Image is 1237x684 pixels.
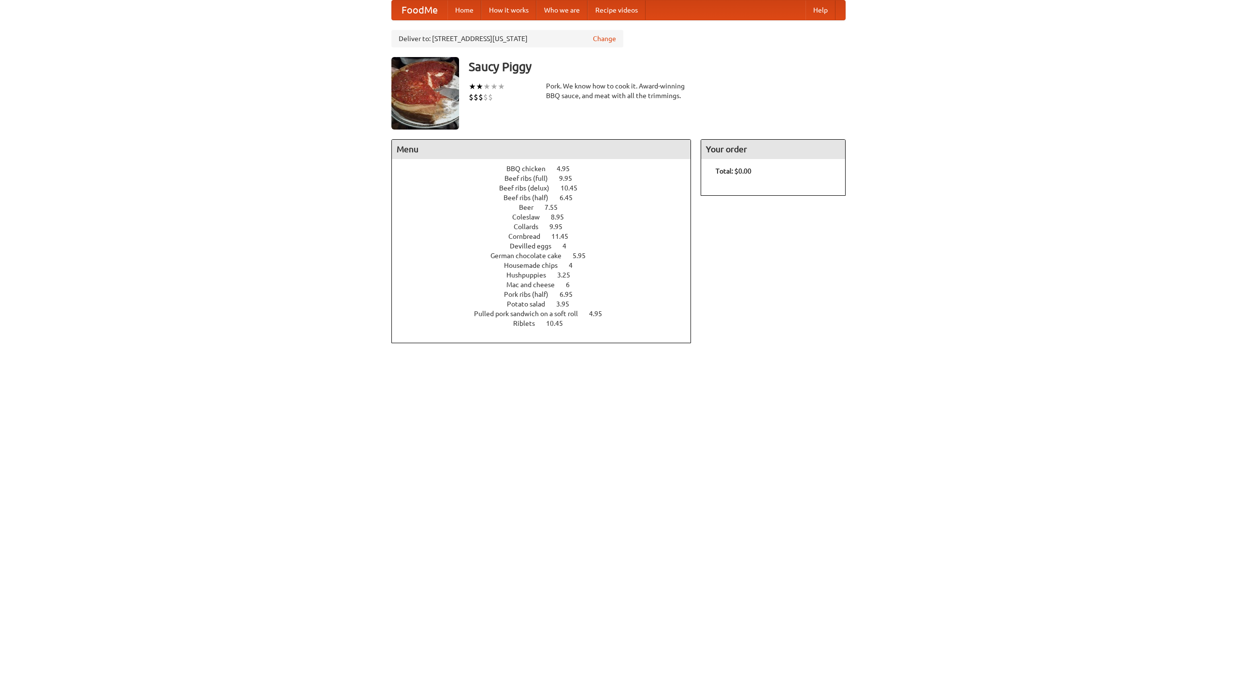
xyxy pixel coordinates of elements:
img: angular.jpg [391,57,459,130]
li: ★ [476,81,483,92]
a: Coleslaw 8.95 [512,213,582,221]
span: 11.45 [551,233,578,240]
span: 7.55 [545,204,567,211]
a: Change [593,34,616,44]
a: Housemade chips 4 [504,262,590,269]
li: ★ [490,81,498,92]
span: Cornbread [508,233,550,240]
span: Coleslaw [512,213,549,221]
span: 3.25 [557,271,580,279]
span: Potato salad [507,300,555,308]
span: 9.95 [549,223,572,231]
span: Beef ribs (full) [504,175,558,182]
span: Beer [519,204,543,211]
span: 6.95 [560,291,582,298]
a: Help [805,0,835,20]
a: FoodMe [392,0,447,20]
span: 6 [566,281,579,289]
div: Pork. We know how to cook it. Award-winning BBQ sauce, and meat with all the trimmings. [546,81,691,101]
span: 9.95 [559,175,582,182]
a: Collards 9.95 [514,223,580,231]
span: Mac and cheese [506,281,564,289]
a: Recipe videos [588,0,646,20]
span: 8.95 [551,213,574,221]
li: $ [483,92,488,102]
a: Riblets 10.45 [513,320,581,327]
a: Mac and cheese 6 [506,281,588,289]
span: Pulled pork sandwich on a soft roll [474,310,588,318]
span: Pork ribs (half) [504,291,558,298]
a: Hushpuppies 3.25 [506,271,588,279]
span: Beef ribs (half) [503,194,558,202]
span: 10.45 [561,184,587,192]
a: Beef ribs (delux) 10.45 [499,184,595,192]
a: Potato salad 3.95 [507,300,587,308]
a: BBQ chicken 4.95 [506,165,588,173]
span: German chocolate cake [490,252,571,260]
span: 10.45 [546,320,573,327]
span: 3.95 [556,300,579,308]
a: German chocolate cake 5.95 [490,252,604,260]
a: How it works [481,0,536,20]
span: Housemade chips [504,262,567,269]
span: 4 [569,262,582,269]
a: Beef ribs (full) 9.95 [504,175,590,182]
div: Deliver to: [STREET_ADDRESS][US_STATE] [391,30,623,47]
li: $ [474,92,478,102]
li: $ [469,92,474,102]
h4: Menu [392,140,690,159]
li: ★ [469,81,476,92]
span: Devilled eggs [510,242,561,250]
a: Home [447,0,481,20]
span: Collards [514,223,548,231]
span: 6.45 [560,194,582,202]
a: Pork ribs (half) 6.95 [504,291,590,298]
a: Beef ribs (half) 6.45 [503,194,590,202]
li: $ [478,92,483,102]
a: Devilled eggs 4 [510,242,584,250]
span: 4 [562,242,576,250]
a: Pulled pork sandwich on a soft roll 4.95 [474,310,620,318]
span: Hushpuppies [506,271,556,279]
a: Beer 7.55 [519,204,575,211]
li: $ [488,92,493,102]
h4: Your order [701,140,845,159]
span: Beef ribs (delux) [499,184,559,192]
a: Who we are [536,0,588,20]
li: ★ [483,81,490,92]
span: 4.95 [589,310,612,318]
span: 5.95 [573,252,595,260]
h3: Saucy Piggy [469,57,846,76]
span: BBQ chicken [506,165,555,173]
a: Cornbread 11.45 [508,233,586,240]
li: ★ [498,81,505,92]
b: Total: $0.00 [716,167,751,175]
span: 4.95 [557,165,579,173]
span: Riblets [513,320,545,327]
